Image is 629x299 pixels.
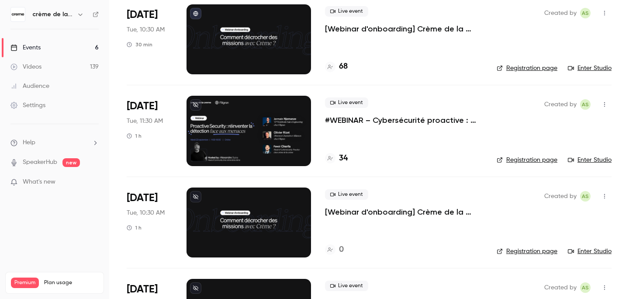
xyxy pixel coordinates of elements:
[23,158,57,167] a: SpeakerHub
[10,63,41,71] div: Videos
[580,282,591,293] span: Alexandre Sutra
[10,138,99,147] li: help-dropdown-opener
[10,82,49,90] div: Audience
[582,191,589,202] span: AS
[497,247,557,256] a: Registration page
[544,191,577,202] span: Created by
[127,209,165,217] span: Tue, 10:30 AM
[580,191,591,202] span: Alexandre Sutra
[23,177,55,187] span: What's new
[568,64,612,73] a: Enter Studio
[325,189,368,200] span: Live event
[325,61,348,73] a: 68
[23,138,35,147] span: Help
[325,6,368,17] span: Live event
[127,224,142,231] div: 1 h
[10,101,45,110] div: Settings
[339,61,348,73] h4: 68
[325,115,483,125] a: #WEBINAR – Cybersécurité proactive : une nouvelle ère pour la détection des menaces avec [PERSON_...
[497,64,557,73] a: Registration page
[544,99,577,110] span: Created by
[580,8,591,18] span: Alexandre Sutra
[325,97,368,108] span: Live event
[127,96,173,166] div: Sep 23 Tue, 11:30 AM (Europe/Paris)
[582,282,589,293] span: AS
[127,188,173,257] div: Sep 30 Tue, 10:30 AM (Europe/Paris)
[580,99,591,110] span: Alexandre Sutra
[127,25,165,34] span: Tue, 10:30 AM
[62,158,80,167] span: new
[127,41,152,48] div: 30 min
[582,8,589,18] span: AS
[339,244,344,256] h4: 0
[325,244,344,256] a: 0
[568,247,612,256] a: Enter Studio
[325,153,348,164] a: 34
[127,99,158,113] span: [DATE]
[582,99,589,110] span: AS
[11,278,39,288] span: Premium
[127,282,158,296] span: [DATE]
[339,153,348,164] h4: 34
[11,7,25,21] img: crème de la crème
[325,207,483,217] a: [Webinar d'onboarding] Crème de la Crème : [PERSON_NAME] & Q&A par [PERSON_NAME]
[544,8,577,18] span: Created by
[325,24,483,34] a: [Webinar d'onboarding] Crème de la Crème : [PERSON_NAME] & Q&A par [PERSON_NAME]
[127,132,142,139] div: 1 h
[568,156,612,164] a: Enter Studio
[127,191,158,205] span: [DATE]
[44,279,98,286] span: Plan usage
[127,117,163,125] span: Tue, 11:30 AM
[32,10,73,19] h6: crème de la crème
[497,156,557,164] a: Registration page
[325,281,368,291] span: Live event
[10,43,41,52] div: Events
[127,4,173,74] div: Sep 23 Tue, 10:30 AM (Europe/Madrid)
[544,282,577,293] span: Created by
[127,8,158,22] span: [DATE]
